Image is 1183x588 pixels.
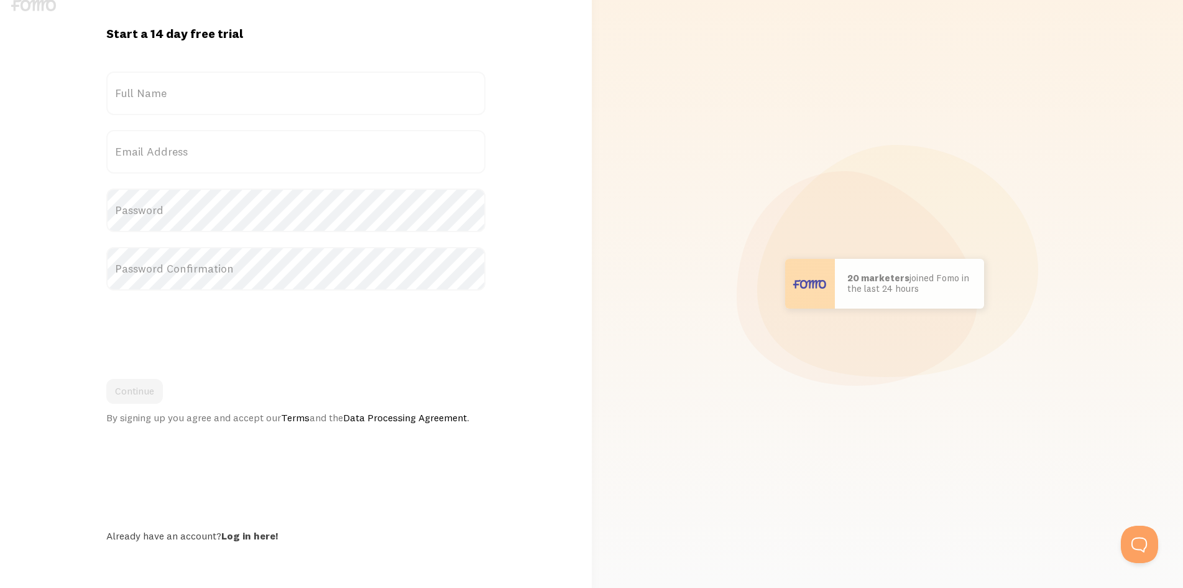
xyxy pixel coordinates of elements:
label: Password [106,189,486,232]
iframe: Help Scout Beacon - Open [1121,526,1158,563]
b: 20 marketers [847,272,909,284]
label: Password Confirmation [106,247,486,291]
a: Log in here! [221,530,278,542]
iframe: reCAPTCHA [106,306,295,354]
label: Email Address [106,130,486,174]
div: By signing up you agree and accept our and the . [106,411,486,424]
img: User avatar [785,259,835,309]
a: Data Processing Agreement [343,411,467,424]
label: Full Name [106,72,486,115]
a: Terms [281,411,310,424]
p: joined Fomo in the last 24 hours [847,273,972,294]
h1: Start a 14 day free trial [106,26,486,42]
div: Already have an account? [106,530,486,542]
